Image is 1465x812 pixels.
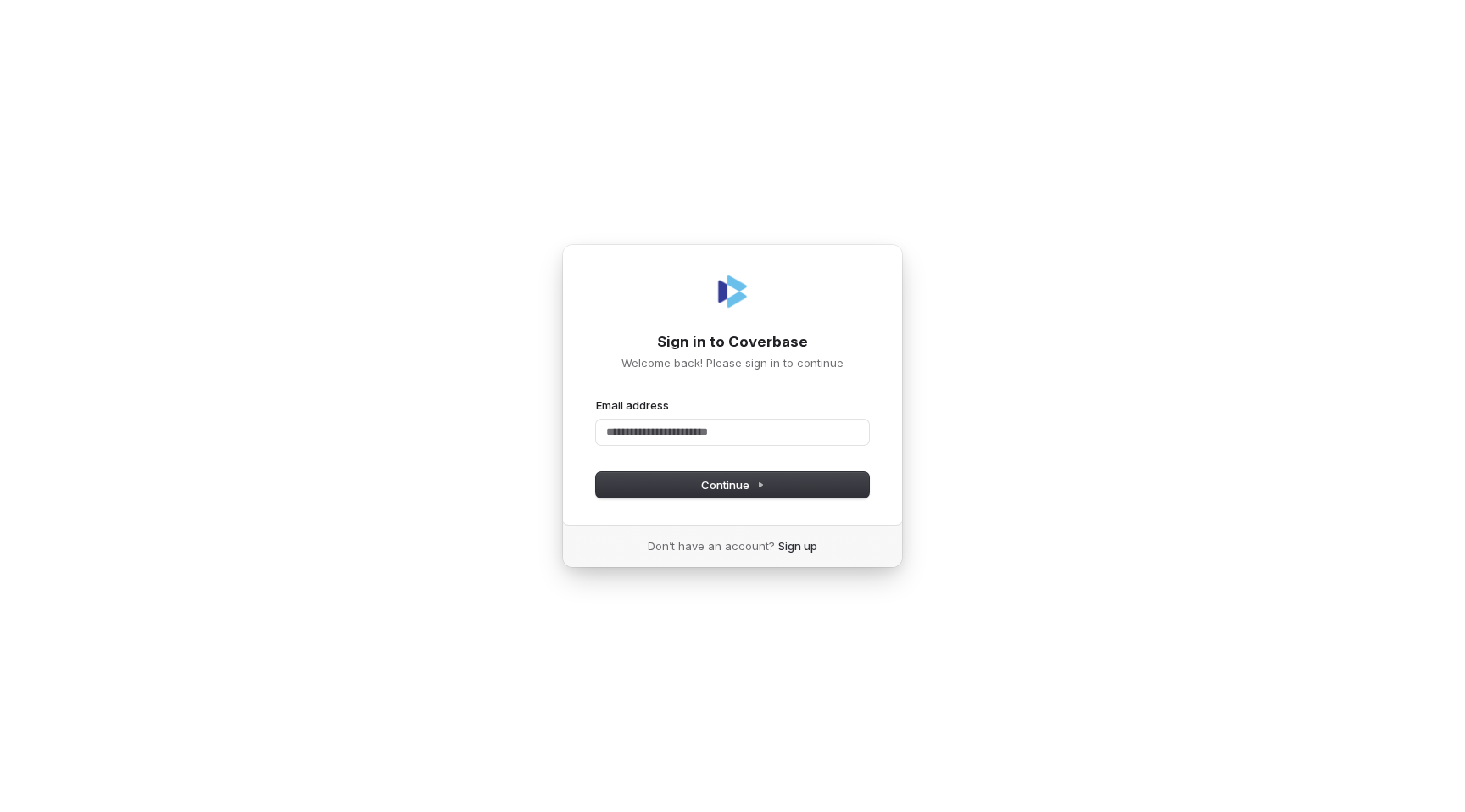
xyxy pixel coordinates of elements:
img: Coverbase [712,271,753,312]
button: Continue [596,472,869,498]
label: Email address [596,398,669,413]
p: Welcome back! Please sign in to continue [596,355,869,370]
h1: Sign in to Coverbase [596,332,869,353]
span: Don’t have an account? [648,538,775,553]
span: Continue [701,477,765,492]
a: Sign up [778,538,817,553]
